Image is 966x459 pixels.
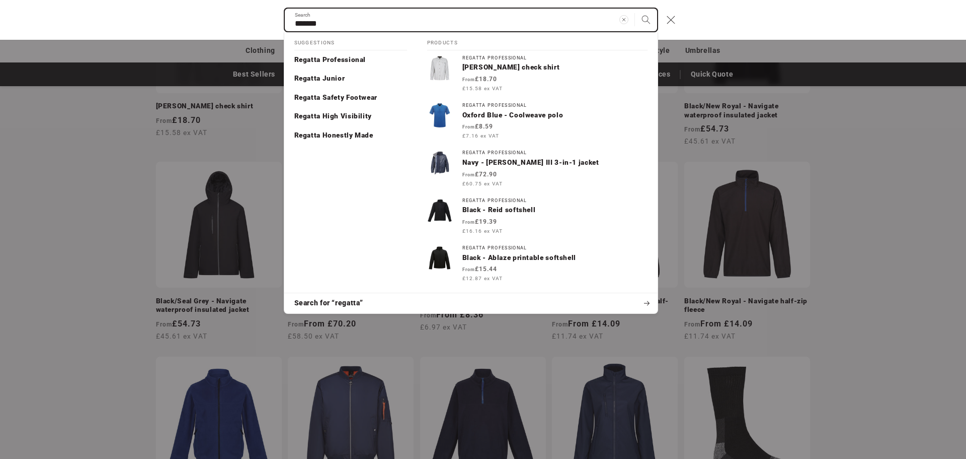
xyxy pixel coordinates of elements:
[284,50,417,70] a: Regatta Professional
[462,220,475,225] span: From
[417,145,658,192] a: Regatta ProfessionalNavy - [PERSON_NAME] III 3-in-1 jacket From£72.90 £60.75 ex VAT
[294,32,407,50] h2: Suggestions
[462,158,648,167] p: Navy - [PERSON_NAME] III 3-in-1 jacket
[462,267,475,272] span: From
[462,171,497,178] strong: £72.90
[462,76,497,83] strong: £18.70
[613,9,635,31] button: Clear search term
[284,107,417,126] a: Regatta High Visibility
[462,198,648,204] div: Regatta Professional
[462,245,648,251] div: Regatta Professional
[427,198,452,223] img: Reid softshell
[798,350,966,459] iframe: Chat Widget
[417,50,658,98] a: Regatta Professional[PERSON_NAME] check shirt From£18.70 £15.58 ex VAT
[462,180,503,187] span: £60.75 ex VAT
[462,55,648,61] div: Regatta Professional
[660,9,682,31] button: Close
[417,240,658,288] a: Regatta ProfessionalBlack - Ablaze printable softshell From£15.44 £12.87 ex VAT
[462,172,475,177] span: From
[462,266,497,273] strong: £15.44
[427,245,452,271] img: Ablaze printable softshell
[462,206,648,215] p: Black - Reid softshell
[462,124,475,129] span: From
[462,275,503,282] span: £12.87 ex VAT
[462,103,648,108] div: Regatta Professional
[294,112,372,121] p: Regatta High Visibility
[284,126,417,145] a: Regatta Honestly Made
[294,298,364,308] span: Search for “regatta”
[462,218,497,225] strong: £19.39
[294,74,345,83] p: Regatta Junior
[284,69,417,88] a: Regatta Junior
[462,150,648,156] div: Regatta Professional
[462,63,648,72] p: [PERSON_NAME] check shirt
[635,9,657,31] button: Search
[462,77,475,82] span: From
[427,32,648,50] h2: Products
[462,132,499,140] span: £7.16 ex VAT
[462,85,503,92] span: £15.58 ex VAT
[462,227,503,235] span: £16.16 ex VAT
[294,93,378,102] p: Regatta Safety Footwear
[427,103,452,128] img: Coolweave polo
[417,98,658,145] a: Regatta ProfessionalOxford Blue - Coolweave polo From£8.59 £7.16 ex VAT
[427,150,452,175] img: Benson III 3-in-1 jacket
[284,88,417,107] a: Regatta Safety Footwear
[462,253,648,263] p: Black - Ablaze printable softshell
[427,55,452,81] img: Tattersall check shirt
[417,193,658,240] a: Regatta ProfessionalBlack - Reid softshell From£19.39 £16.16 ex VAT
[462,123,493,130] strong: £8.59
[462,111,648,120] p: Oxford Blue - Coolweave polo
[294,131,373,140] p: Regatta Honestly Made
[294,55,366,64] p: Regatta Professional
